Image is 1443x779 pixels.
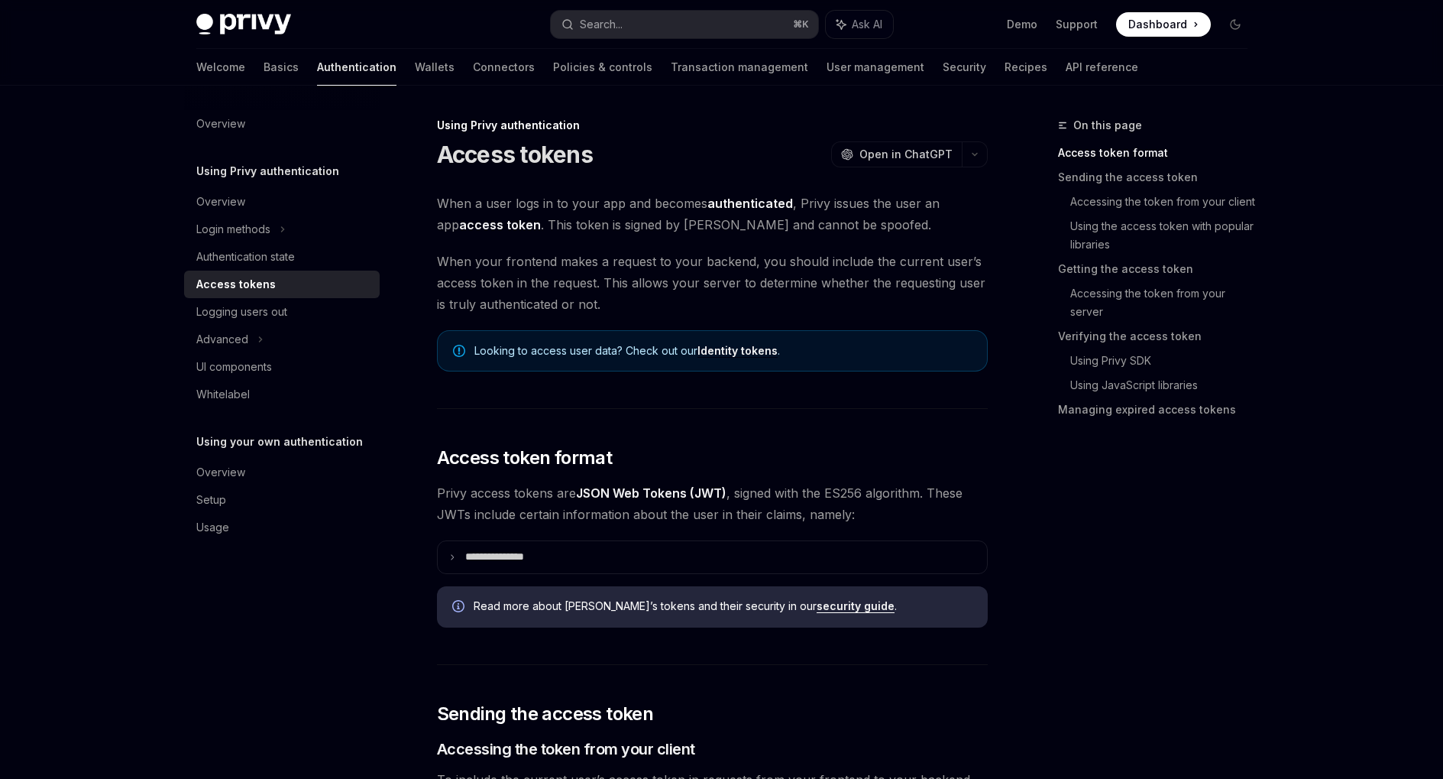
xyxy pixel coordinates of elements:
span: Access token format [437,446,613,470]
div: Search... [580,15,623,34]
h1: Access tokens [437,141,593,168]
a: User management [827,49,924,86]
h5: Using your own authentication [196,433,363,451]
a: Verifying the access token [1058,324,1260,349]
div: Using Privy authentication [437,118,988,133]
div: Overview [196,193,245,211]
a: Security [943,49,986,86]
div: Logging users out [196,303,287,321]
a: Support [1056,17,1098,32]
a: Managing expired access tokens [1058,398,1260,422]
a: API reference [1066,49,1138,86]
a: Basics [264,49,299,86]
div: Overview [196,115,245,133]
a: Sending the access token [1058,165,1260,190]
img: dark logo [196,14,291,35]
strong: authenticated [707,196,793,211]
span: Privy access tokens are , signed with the ES256 algorithm. These JWTs include certain information... [437,482,988,525]
a: Authentication [317,49,396,86]
a: Policies & controls [553,49,652,86]
a: Connectors [473,49,535,86]
div: Access tokens [196,275,276,294]
button: Search...⌘K [551,11,818,38]
span: Read more about [PERSON_NAME]’s tokens and their security in our . [474,599,972,614]
a: Identity tokens [697,344,778,358]
button: Open in ChatGPT [831,141,962,167]
strong: access token [459,217,541,232]
a: Usage [184,514,380,541]
div: Advanced [196,330,248,349]
a: Wallets [415,49,455,86]
span: When a user logs in to your app and becomes , Privy issues the user an app . This token is signed... [437,193,988,235]
a: Getting the access token [1058,257,1260,281]
div: Setup [196,491,226,509]
div: Whitelabel [196,385,250,404]
div: UI components [196,358,272,376]
a: Setup [184,486,380,514]
span: ⌘ K [793,18,809,31]
a: Demo [1007,17,1037,32]
div: Authentication state [196,248,295,266]
a: Logging users out [184,298,380,326]
svg: Note [453,345,465,357]
a: Using Privy SDK [1070,349,1260,373]
a: Dashboard [1116,12,1211,37]
div: Usage [196,518,229,537]
a: JSON Web Tokens (JWT) [576,485,726,501]
a: Authentication state [184,243,380,271]
a: Welcome [196,49,245,86]
span: Looking to access user data? Check out our . [474,343,972,359]
a: Using the access token with popular libraries [1070,214,1260,257]
span: Dashboard [1128,17,1187,32]
a: Overview [184,188,380,216]
svg: Info [452,600,468,615]
h5: Using Privy authentication [196,162,339,180]
span: Open in ChatGPT [859,147,953,162]
div: Overview [196,463,245,482]
a: Accessing the token from your server [1070,281,1260,324]
a: UI components [184,353,380,381]
a: Whitelabel [184,381,380,408]
a: Overview [184,459,380,486]
button: Ask AI [826,11,893,38]
span: Ask AI [852,17,882,32]
a: security guide [817,599,895,613]
span: When your frontend makes a request to your backend, you should include the current user’s access ... [437,251,988,315]
a: Access tokens [184,271,380,298]
span: Accessing the token from your client [437,738,695,760]
div: Login methods [196,220,270,239]
a: Accessing the token from your client [1070,190,1260,214]
button: Toggle dark mode [1223,12,1247,37]
a: Transaction management [671,49,808,86]
span: On this page [1073,116,1142,135]
a: Overview [184,110,380,138]
a: Using JavaScript libraries [1070,373,1260,398]
span: Sending the access token [437,702,654,726]
a: Recipes [1005,49,1047,86]
a: Access token format [1058,141,1260,165]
